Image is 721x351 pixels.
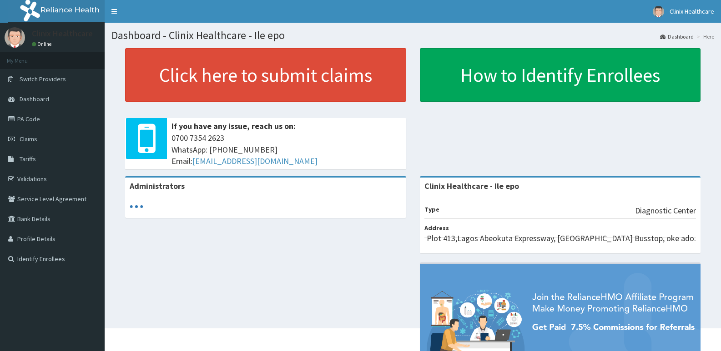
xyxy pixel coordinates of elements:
[20,155,36,163] span: Tariffs
[32,30,93,38] p: Clinix Healthcare
[660,33,694,40] a: Dashboard
[192,156,318,166] a: [EMAIL_ADDRESS][DOMAIN_NAME]
[424,181,519,191] strong: Clinix Healthcare - Ile epo
[670,7,714,15] span: Clinix Healthcare
[420,48,701,102] a: How to Identify Enrollees
[635,205,696,217] p: Diagnostic Center
[32,41,54,47] a: Online
[130,200,143,213] svg: audio-loading
[424,205,439,213] b: Type
[424,224,449,232] b: Address
[111,30,714,41] h1: Dashboard - Clinix Healthcare - Ile epo
[695,33,714,40] li: Here
[130,181,185,191] b: Administrators
[20,75,66,83] span: Switch Providers
[427,232,696,244] p: Plot 413,Lagos Abeokuta Expressway, [GEOGRAPHIC_DATA] Busstop, oke ado.
[653,6,664,17] img: User Image
[125,48,406,102] a: Click here to submit claims
[5,27,25,48] img: User Image
[20,95,49,103] span: Dashboard
[171,132,402,167] span: 0700 7354 2623 WhatsApp: [PHONE_NUMBER] Email:
[20,135,37,143] span: Claims
[171,121,296,131] b: If you have any issue, reach us on:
